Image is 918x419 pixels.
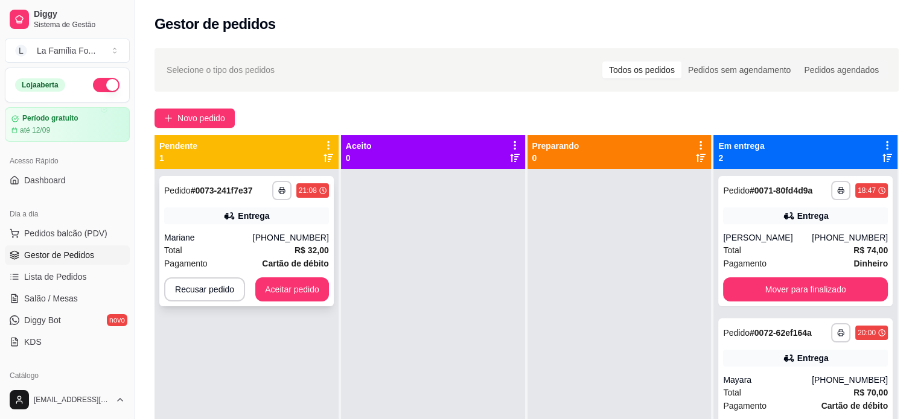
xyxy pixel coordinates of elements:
a: Dashboard [5,171,130,190]
strong: # 0071-80fd4d9a [750,186,812,195]
span: plus [164,114,173,122]
a: KDS [5,332,130,351]
strong: Dinheiro [853,259,888,268]
span: Pedidos balcão (PDV) [24,227,107,239]
span: Total [723,244,741,257]
button: Select a team [5,39,130,63]
div: Todos os pedidos [602,61,681,78]
div: [PHONE_NUMBER] [812,232,888,244]
span: [EMAIL_ADDRESS][DOMAIN_NAME] [34,395,110,405]
strong: # 0072-62ef164a [750,328,812,338]
p: Preparando [532,140,579,152]
div: Loja aberta [15,78,65,92]
span: Sistema de Gestão [34,20,125,30]
div: 20:00 [858,328,876,338]
div: Entrega [797,352,829,364]
button: Mover para finalizado [723,277,888,301]
div: 21:08 [299,186,317,195]
span: KDS [24,336,42,348]
p: 0 [346,152,372,164]
button: Pedidos balcão (PDV) [5,224,130,243]
div: Pedidos sem agendamento [681,61,797,78]
div: Entrega [238,210,269,222]
a: Salão / Mesas [5,289,130,308]
div: [PHONE_NUMBER] [812,374,888,386]
span: Pagamento [723,399,767,412]
span: Diggy [34,9,125,20]
a: Diggy Botnovo [5,310,130,330]
strong: Cartão de débito [821,401,888,411]
span: Pagamento [723,257,767,270]
div: La Família Fo ... [37,45,95,57]
div: Entrega [797,210,829,222]
span: Diggy Bot [24,314,61,326]
p: Em entrega [718,140,764,152]
button: Aceitar pedido [255,277,329,301]
p: 0 [532,152,579,164]
p: 2 [718,152,764,164]
span: Gestor de Pedidos [24,249,94,261]
div: Dia a dia [5,204,130,224]
strong: R$ 32,00 [295,245,329,255]
div: [PHONE_NUMBER] [253,232,329,244]
span: L [15,45,27,57]
strong: Cartão de débito [262,259,328,268]
span: Selecione o tipo dos pedidos [167,63,275,77]
button: [EMAIL_ADDRESS][DOMAIN_NAME] [5,385,130,414]
span: Dashboard [24,174,66,186]
a: Lista de Pedidos [5,267,130,286]
span: Novo pedido [177,112,225,125]
span: Lista de Pedidos [24,271,87,283]
div: Pedidos agendados [797,61,885,78]
div: Acesso Rápido [5,151,130,171]
strong: # 0073-241f7e37 [191,186,253,195]
a: Período gratuitoaté 12/09 [5,107,130,142]
strong: R$ 74,00 [853,245,888,255]
a: DiggySistema de Gestão [5,5,130,34]
span: Salão / Mesas [24,292,78,304]
div: Mayara [723,374,812,386]
p: Pendente [159,140,197,152]
div: Catálogo [5,366,130,385]
div: 18:47 [858,186,876,195]
span: Total [164,244,182,257]
button: Novo pedido [155,109,235,128]
p: Aceito [346,140,372,152]
span: Total [723,386,741,399]
article: Período gratuito [22,114,78,123]
article: até 12/09 [20,125,50,135]
span: Pedido [164,186,191,195]
div: Mariane [164,232,253,244]
button: Recusar pedido [164,277,245,301]
span: Pagamento [164,257,208,270]
div: [PERSON_NAME] [723,232,812,244]
button: Alterar Status [93,78,120,92]
h2: Gestor de pedidos [155,14,276,34]
span: Pedido [723,186,750,195]
span: Pedido [723,328,750,338]
strong: R$ 70,00 [853,388,888,397]
a: Gestor de Pedidos [5,245,130,265]
p: 1 [159,152,197,164]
